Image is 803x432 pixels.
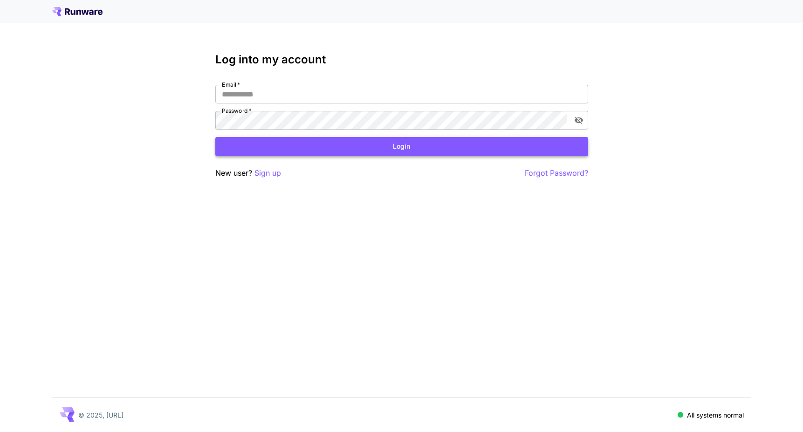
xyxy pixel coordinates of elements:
[254,167,281,179] button: Sign up
[222,81,240,89] label: Email
[222,107,252,115] label: Password
[570,112,587,129] button: toggle password visibility
[687,410,744,420] p: All systems normal
[215,53,588,66] h3: Log into my account
[215,167,281,179] p: New user?
[215,137,588,156] button: Login
[78,410,124,420] p: © 2025, [URL]
[525,167,588,179] button: Forgot Password?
